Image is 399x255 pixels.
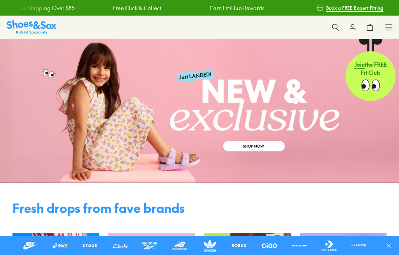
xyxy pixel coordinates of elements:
span: Join [354,61,365,69]
p: the FREE Fit Club [346,55,395,83]
a: Jointhe FREE Fit Club [346,39,395,101]
a: Shoes & Sox [7,20,56,34]
a: Book a FREE Expert Fitting [317,1,383,15]
img: SNS_Logo_Responsive.svg [7,20,56,34]
span: Book a FREE Expert Fitting [326,4,383,11]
